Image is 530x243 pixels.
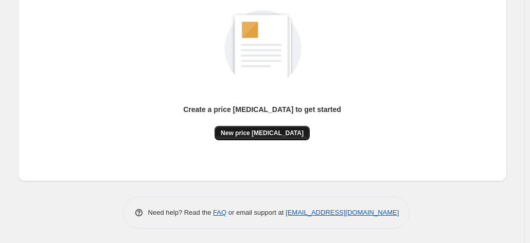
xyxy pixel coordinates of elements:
span: or email support at [226,209,286,216]
span: New price [MEDICAL_DATA] [221,129,304,137]
a: FAQ [213,209,226,216]
p: Create a price [MEDICAL_DATA] to get started [183,104,341,115]
span: Need help? Read the [148,209,214,216]
button: New price [MEDICAL_DATA] [215,126,310,140]
a: [EMAIL_ADDRESS][DOMAIN_NAME] [286,209,399,216]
